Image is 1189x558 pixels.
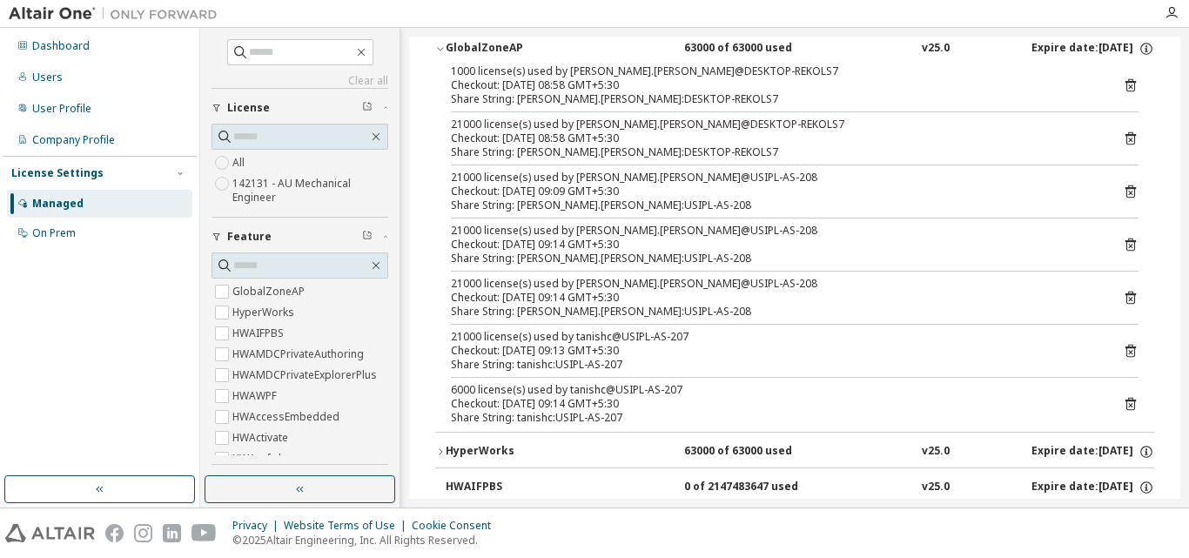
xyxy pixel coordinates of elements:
[451,305,1097,319] div: Share String: [PERSON_NAME].[PERSON_NAME]:USIPL-AS-208
[684,444,841,460] div: 63000 of 63000 used
[684,41,841,57] div: 63000 of 63000 used
[922,480,950,495] div: v25.0
[163,524,181,542] img: linkedin.svg
[32,133,115,147] div: Company Profile
[446,468,1154,507] button: HWAIFPBS0 of 2147483647 usedv25.0Expire date:[DATE]
[232,173,388,208] label: 142131 - AU Mechanical Engineer
[451,131,1097,145] div: Checkout: [DATE] 08:58 GMT+5:30
[451,238,1097,252] div: Checkout: [DATE] 09:14 GMT+5:30
[232,519,284,533] div: Privacy
[232,365,380,386] label: HWAMDCPrivateExplorerPlus
[32,102,91,116] div: User Profile
[227,230,272,244] span: Feature
[212,465,388,503] button: Only my usage
[5,524,95,542] img: altair_logo.svg
[446,41,602,57] div: GlobalZoneAP
[446,480,602,495] div: HWAIFPBS
[451,171,1097,185] div: 21000 license(s) used by [PERSON_NAME].[PERSON_NAME]@USIPL-AS-208
[212,74,388,88] a: Clear all
[232,407,343,427] label: HWAccessEmbedded
[451,397,1097,411] div: Checkout: [DATE] 09:14 GMT+5:30
[451,64,1097,78] div: 1000 license(s) used by [PERSON_NAME].[PERSON_NAME]@DESKTOP-REKOLS7
[451,358,1097,372] div: Share String: tanishc:USIPL-AS-207
[451,145,1097,159] div: Share String: [PERSON_NAME].[PERSON_NAME]:DESKTOP-REKOLS7
[451,92,1097,106] div: Share String: [PERSON_NAME].[PERSON_NAME]:DESKTOP-REKOLS7
[451,185,1097,198] div: Checkout: [DATE] 09:09 GMT+5:30
[1031,480,1154,495] div: Expire date: [DATE]
[232,427,292,448] label: HWActivate
[232,152,248,173] label: All
[362,101,373,115] span: Clear filter
[284,519,412,533] div: Website Terms of Use
[232,344,367,365] label: HWAMDCPrivateAuthoring
[451,344,1097,358] div: Checkout: [DATE] 09:13 GMT+5:30
[232,448,288,469] label: HWAcufwh
[32,71,63,84] div: Users
[32,197,84,211] div: Managed
[32,39,90,53] div: Dashboard
[134,524,152,542] img: instagram.svg
[451,383,1097,397] div: 6000 license(s) used by tanishc@USIPL-AS-207
[232,302,298,323] label: HyperWorks
[922,444,950,460] div: v25.0
[232,281,308,302] label: GlobalZoneAP
[105,524,124,542] img: facebook.svg
[1031,444,1154,460] div: Expire date: [DATE]
[451,330,1097,344] div: 21000 license(s) used by tanishc@USIPL-AS-207
[1031,41,1154,57] div: Expire date: [DATE]
[191,524,217,542] img: youtube.svg
[922,41,950,57] div: v25.0
[412,519,501,533] div: Cookie Consent
[212,218,388,256] button: Feature
[9,5,226,23] img: Altair One
[451,198,1097,212] div: Share String: [PERSON_NAME].[PERSON_NAME]:USIPL-AS-208
[446,444,602,460] div: HyperWorks
[451,277,1097,291] div: 21000 license(s) used by [PERSON_NAME].[PERSON_NAME]@USIPL-AS-208
[451,291,1097,305] div: Checkout: [DATE] 09:14 GMT+5:30
[227,101,270,115] span: License
[11,166,104,180] div: License Settings
[684,480,841,495] div: 0 of 2147483647 used
[451,252,1097,266] div: Share String: [PERSON_NAME].[PERSON_NAME]:USIPL-AS-208
[362,230,373,244] span: Clear filter
[451,118,1097,131] div: 21000 license(s) used by [PERSON_NAME].[PERSON_NAME]@DESKTOP-REKOLS7
[451,78,1097,92] div: Checkout: [DATE] 08:58 GMT+5:30
[32,226,76,240] div: On Prem
[232,323,287,344] label: HWAIFPBS
[451,224,1097,238] div: 21000 license(s) used by [PERSON_NAME].[PERSON_NAME]@USIPL-AS-208
[435,30,1154,68] button: GlobalZoneAP63000 of 63000 usedv25.0Expire date:[DATE]
[451,411,1097,425] div: Share String: tanishc:USIPL-AS-207
[435,433,1154,471] button: HyperWorks63000 of 63000 usedv25.0Expire date:[DATE]
[212,89,388,127] button: License
[232,533,501,548] p: © 2025 Altair Engineering, Inc. All Rights Reserved.
[232,386,280,407] label: HWAWPF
